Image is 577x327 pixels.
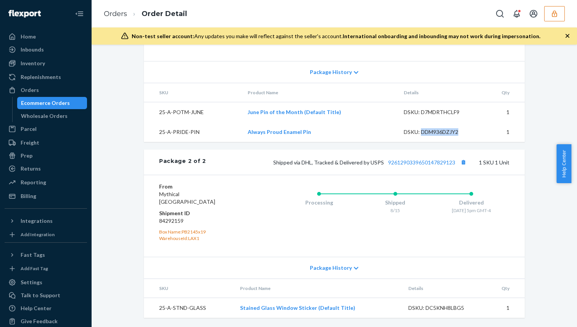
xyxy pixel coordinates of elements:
a: Help Center [5,302,87,314]
div: Inventory [21,60,45,67]
div: WarehouseId: LAX1 [159,235,250,242]
span: Shipped via DHL, Tracked & Delivered by USPS [273,159,468,166]
button: Integrations [5,215,87,227]
a: Add Integration [5,230,87,239]
div: Processing [281,199,357,206]
a: Prep [5,150,87,162]
div: DSKU: DC5KNH8LBG5 [408,304,480,312]
span: Mythical [GEOGRAPHIC_DATA] [159,191,215,205]
div: DSKU: D7MDRTHCLF9 [404,108,475,116]
span: International onboarding and inbounding may not work during impersonation. [343,33,540,39]
a: Freight [5,137,87,149]
a: Stained Glass Window Sticker (Default Title) [240,304,355,311]
a: Always Proud Enamel Pin [248,129,311,135]
a: Order Detail [142,10,187,18]
div: Settings [21,279,42,286]
a: Inbounds [5,43,87,56]
th: Product Name [234,279,402,298]
button: Open account menu [526,6,541,21]
div: Returns [21,165,41,172]
div: Replenishments [21,73,61,81]
div: Add Integration [21,231,55,238]
div: Wholesale Orders [21,112,68,120]
div: Prep [21,152,32,159]
th: Details [398,83,482,102]
div: Freight [21,139,39,147]
div: Fast Tags [21,251,45,259]
div: Shipped [357,199,434,206]
dt: Shipment ID [159,209,250,217]
button: Help Center [556,144,571,183]
div: Any updates you make will reflect against the seller's account. [132,32,540,40]
div: Box Name: PB2145x19 [159,229,250,235]
div: Integrations [21,217,53,225]
td: 25-A-POTM-JUNE [144,102,242,122]
div: Parcel [21,125,37,133]
td: 25-A-PRIDE-PIN [144,122,242,142]
span: Non-test seller account: [132,33,194,39]
a: Wholesale Orders [17,110,87,122]
div: Help Center [21,304,52,312]
a: Billing [5,190,87,202]
span: Package History [310,264,352,272]
div: [DATE] 5pm GMT-4 [433,207,509,214]
button: Talk to Support [5,289,87,301]
div: Billing [21,192,36,200]
button: Copy tracking number [458,157,468,167]
a: Parcel [5,123,87,135]
div: Orders [21,86,39,94]
th: Details [402,279,486,298]
th: Qty [486,279,525,298]
button: Open notifications [509,6,524,21]
a: Ecommerce Orders [17,97,87,109]
div: Ecommerce Orders [21,99,70,107]
td: 1 [486,298,525,318]
a: Orders [104,10,127,18]
ol: breadcrumbs [98,3,193,25]
a: June Pin of the Month (Default Title) [248,109,341,115]
a: Orders [5,84,87,96]
th: Product Name [242,83,398,102]
button: Fast Tags [5,249,87,261]
dd: 84292159 [159,217,250,225]
a: Reporting [5,176,87,188]
div: Give Feedback [21,317,58,325]
a: Returns [5,163,87,175]
th: Qty [481,83,525,102]
div: Talk to Support [21,292,60,299]
td: 1 [481,102,525,122]
div: Reporting [21,179,46,186]
div: Package 2 of 2 [159,157,206,167]
div: 8/15 [357,207,434,214]
a: 9261290339650147829123 [388,159,455,166]
div: Delivered [433,199,509,206]
a: Home [5,31,87,43]
a: Replenishments [5,71,87,83]
dt: From [159,183,250,190]
div: Add Fast Tag [21,265,48,272]
a: Inventory [5,57,87,69]
img: Flexport logo [8,10,41,18]
div: Home [21,33,36,40]
th: SKU [144,279,234,298]
th: SKU [144,83,242,102]
div: Inbounds [21,46,44,53]
span: Support [16,5,44,12]
a: Settings [5,276,87,288]
div: 1 SKU 1 Unit [206,157,509,167]
td: 25-A-STND-GLASS [144,298,234,318]
button: Open Search Box [492,6,508,21]
td: 1 [481,122,525,142]
a: Add Fast Tag [5,264,87,273]
button: Close Navigation [72,6,87,21]
span: Package History [310,68,352,76]
div: DSKU: DDM936DZJY2 [404,128,475,136]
